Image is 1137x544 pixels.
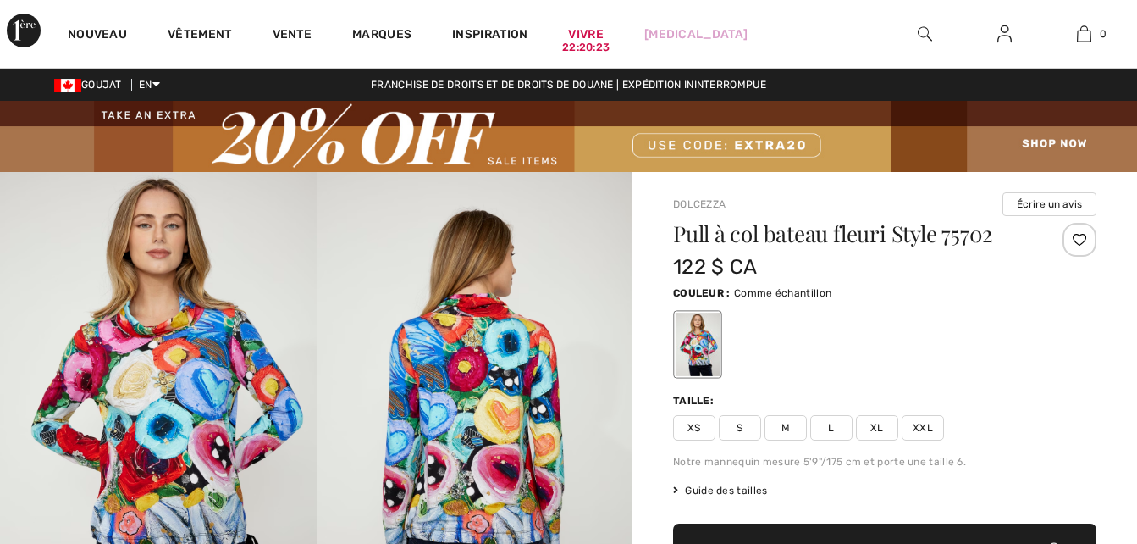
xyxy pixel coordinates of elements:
[1002,417,1120,459] iframe: Opens a widget where you can chat to one of our agents
[997,24,1012,44] img: Mes infos
[856,415,898,441] span: XL
[7,14,41,47] img: 1ère Avenue
[1002,192,1096,216] button: Écrire un avis
[673,454,1096,469] div: Notre mannequin mesure 5'9"/175 cm et porte une taille 6.
[810,415,853,441] span: L
[1045,24,1123,44] a: 0
[918,24,932,44] img: Rechercher sur le site Web
[902,415,944,441] span: XXL
[719,415,761,441] span: S
[68,27,127,45] a: Nouveau
[352,27,411,45] a: Marques
[673,198,726,210] a: Dolcezza
[673,255,757,279] span: 122 $ CA
[673,287,731,299] span: Couleur :
[676,313,720,376] div: As sample
[673,223,1026,245] h1: Pull à col bateau fleuri Style 75702
[644,25,748,43] a: [MEDICAL_DATA]
[984,24,1025,45] a: Sign In
[139,79,152,91] font: EN
[673,393,717,408] div: Taille:
[1077,24,1091,44] img: Mon sac
[685,485,767,497] font: Guide des tailles
[1100,26,1107,42] span: 0
[764,415,807,441] span: M
[673,415,715,441] span: XS
[54,79,129,91] span: GOUJAT
[734,287,831,299] span: Comme échantillon
[568,25,604,43] a: Vivre22:20:23
[54,79,81,92] img: Dollar canadien
[562,40,610,56] div: 22:20:23
[452,27,527,45] span: Inspiration
[168,27,231,45] a: Vêtement
[273,27,312,45] a: Vente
